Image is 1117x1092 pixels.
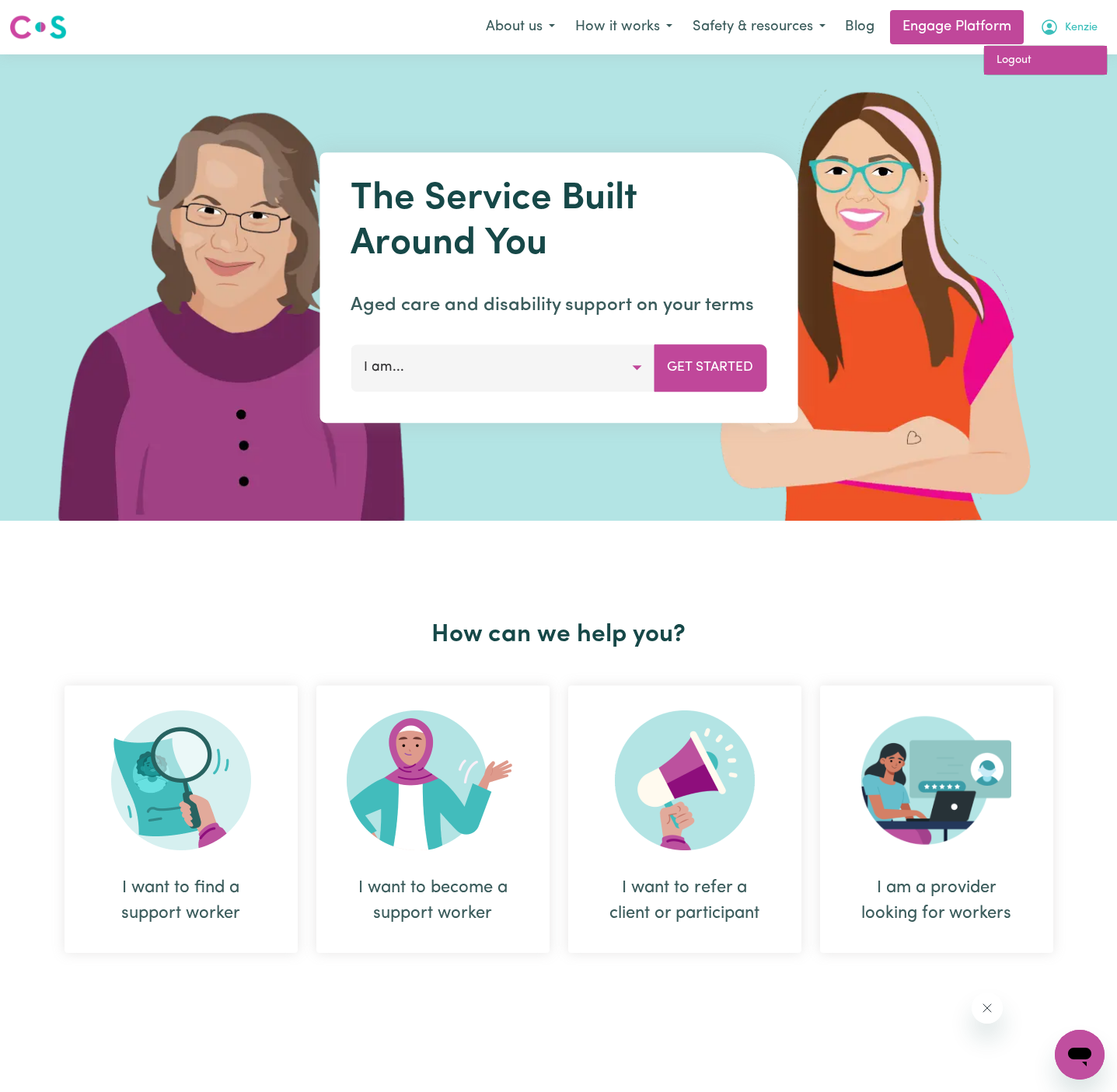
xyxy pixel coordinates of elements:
[1055,1030,1105,1080] iframe: Button to launch messaging window
[354,875,512,926] div: I want to become a support worker
[9,11,94,23] span: Need any help?
[890,10,1024,44] a: Engage Platform
[9,13,67,41] img: Careseekers logo
[984,46,1107,75] a: Logout
[111,710,251,850] img: Search
[565,11,682,44] button: How it works
[65,686,298,953] div: I want to find a support worker
[615,710,755,850] img: Refer
[347,710,519,850] img: Become Worker
[102,875,260,926] div: I want to find a support worker
[682,11,836,44] button: Safety & resources
[861,710,1012,850] img: Provider
[316,686,550,953] div: I want to become a support worker
[1065,19,1098,37] span: Kenzie
[654,344,766,391] button: Get Started
[606,875,764,926] div: I want to refer a client or participant
[983,45,1108,76] div: My Account
[9,9,67,45] a: Careseekers logo
[55,620,1063,650] h2: How can we help you?
[568,686,801,953] div: I want to refer a client or participant
[1030,11,1108,44] button: My Account
[857,875,1016,926] div: I am a provider looking for workers
[351,291,766,319] p: Aged care and disability support on your terms
[476,11,565,44] button: About us
[836,10,884,44] a: Blog
[820,686,1053,953] div: I am a provider looking for workers
[351,344,654,391] button: I am...
[351,177,766,267] h1: The Service Built Around You
[972,993,1003,1024] iframe: Close message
